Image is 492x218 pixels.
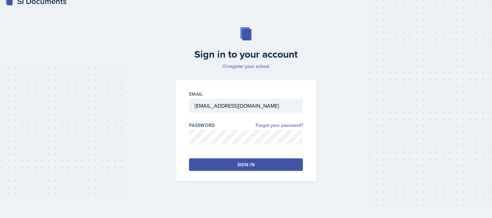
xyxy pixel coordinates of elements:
p: Or [172,63,320,70]
h2: Sign in to your account [172,48,320,60]
button: Sign in [189,158,303,171]
label: Password [189,122,215,129]
a: Forgot your password? [256,122,303,129]
a: register your school [228,63,270,70]
label: Email [189,91,203,97]
input: Email [189,99,303,113]
div: Sign in [237,161,255,168]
